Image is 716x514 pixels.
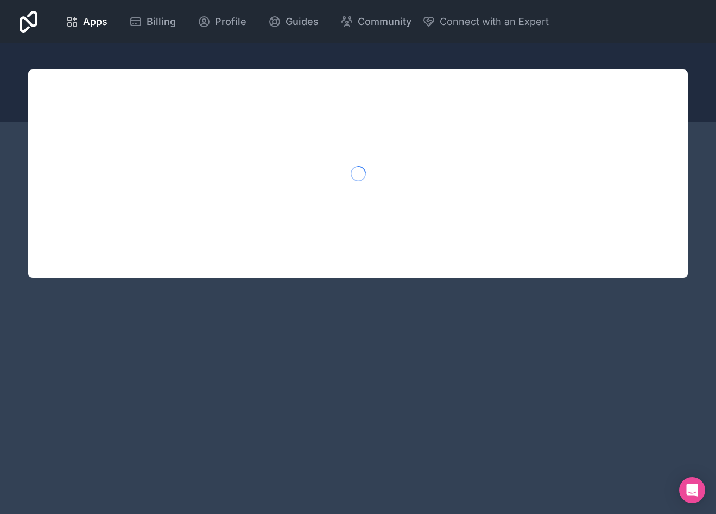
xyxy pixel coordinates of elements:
span: Connect with an Expert [440,14,549,29]
span: Billing [147,14,176,29]
a: Billing [121,10,185,34]
a: Apps [57,10,116,34]
a: Profile [189,10,255,34]
span: Profile [215,14,246,29]
span: Community [358,14,411,29]
span: Guides [286,14,319,29]
a: Community [332,10,420,34]
a: Guides [259,10,327,34]
button: Connect with an Expert [422,14,549,29]
span: Apps [83,14,107,29]
div: Open Intercom Messenger [679,477,705,503]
